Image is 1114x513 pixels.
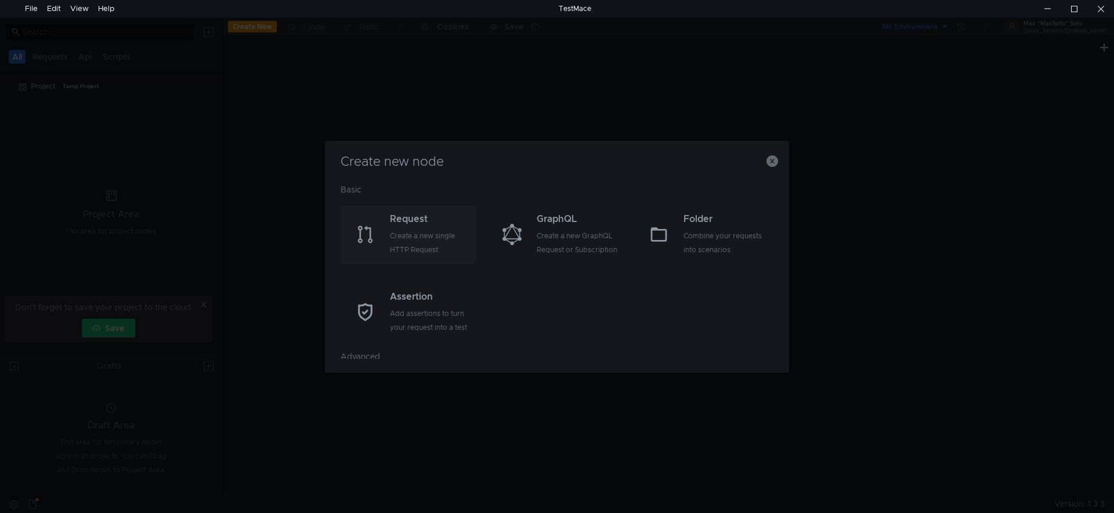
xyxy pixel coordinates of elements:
[683,229,766,257] div: Combine your requests into scenarios
[537,229,620,257] div: Create a new GraphQL Request or Subscription
[341,350,773,373] div: Advanced
[339,155,775,169] h3: Create new node
[390,212,473,226] div: Request
[390,290,473,304] div: Assertion
[390,307,473,334] div: Add assertions to turn your request into a test
[341,183,773,206] div: Basic
[390,229,473,257] div: Create a new single HTTP Request
[683,212,766,226] div: Folder
[537,212,620,226] div: GraphQL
